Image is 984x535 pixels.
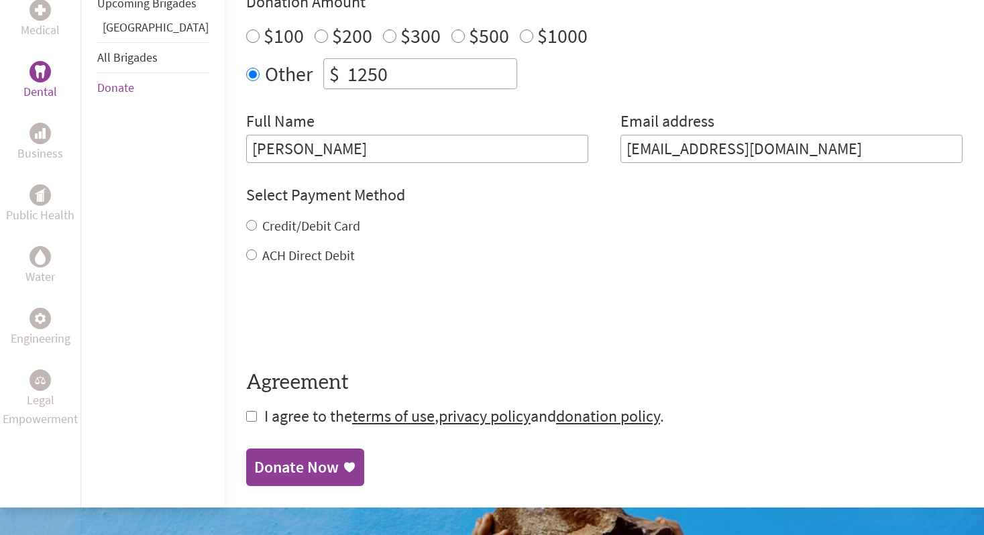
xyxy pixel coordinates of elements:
a: BusinessBusiness [17,123,63,163]
p: Public Health [6,206,74,225]
label: ACH Direct Debit [262,247,355,263]
a: [GEOGRAPHIC_DATA] [103,19,209,35]
li: Guatemala [97,18,209,42]
a: Donate [97,80,134,95]
label: $100 [264,23,304,48]
div: $ [324,59,345,88]
a: DentalDental [23,61,57,101]
a: Public HealthPublic Health [6,184,74,225]
div: Legal Empowerment [30,369,51,391]
p: Legal Empowerment [3,391,78,428]
li: All Brigades [97,42,209,73]
div: Water [30,246,51,267]
iframe: reCAPTCHA [246,292,450,344]
a: privacy policy [439,406,531,426]
img: Water [35,249,46,264]
li: Donate [97,73,209,103]
div: Public Health [30,184,51,206]
div: Engineering [30,308,51,329]
img: Medical [35,5,46,15]
h4: Select Payment Method [246,184,963,206]
a: All Brigades [97,50,158,65]
a: donation policy [556,406,660,426]
p: Medical [21,21,60,40]
label: $1000 [537,23,588,48]
h4: Agreement [246,371,963,395]
img: Legal Empowerment [35,376,46,384]
p: Business [17,144,63,163]
img: Dental [35,65,46,78]
label: Other [265,58,313,89]
label: Credit/Debit Card [262,217,360,234]
img: Engineering [35,312,46,323]
span: I agree to the , and . [264,406,664,426]
p: Engineering [11,329,70,348]
a: Donate Now [246,449,364,486]
div: Donate Now [254,457,339,478]
p: Dental [23,82,57,101]
label: $200 [332,23,372,48]
a: EngineeringEngineering [11,308,70,348]
label: $500 [469,23,509,48]
div: Dental [30,61,51,82]
img: Public Health [35,188,46,202]
label: Full Name [246,111,315,135]
a: WaterWater [25,246,55,286]
div: Business [30,123,51,144]
img: Business [35,128,46,139]
label: Email address [620,111,714,135]
input: Enter Full Name [246,135,588,163]
p: Water [25,267,55,286]
label: $300 [400,23,441,48]
a: Legal EmpowermentLegal Empowerment [3,369,78,428]
input: Your Email [620,135,963,163]
a: terms of use [352,406,435,426]
input: Enter Amount [345,59,516,88]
